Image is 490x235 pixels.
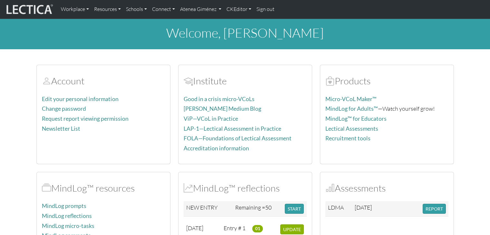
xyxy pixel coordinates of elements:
a: [PERSON_NAME] Medium Blog [184,105,261,112]
h2: Products [325,75,448,87]
a: Micro-VCoL Maker™ [325,96,377,102]
a: MindLog prompts [42,202,86,209]
span: Account [184,75,193,87]
img: lecticalive [5,3,53,15]
a: MindLog™ for Educators [325,115,387,122]
a: LAP-1—Lectical Assessment in Practice [184,125,281,132]
a: Lectical Assessments [325,125,378,132]
h2: Account [42,75,165,87]
a: Good in a crisis micro-VCoLs [184,96,255,102]
td: NEW ENTRY [184,201,233,217]
a: CKEditor [224,3,254,16]
a: Newsletter List [42,125,80,132]
h2: MindLog™ resources [42,183,165,194]
a: Change password [42,105,86,112]
span: 50 [265,204,272,211]
span: Products [325,75,335,87]
span: 01 [252,225,263,232]
a: MindLog reflections [42,212,92,219]
span: [DATE] [186,224,203,231]
a: Resources [91,3,123,16]
button: START [285,204,304,214]
span: Account [42,75,51,87]
h2: Assessments [325,183,448,194]
a: Schools [123,3,149,16]
a: MindLog micro-tasks [42,222,94,229]
a: Connect [149,3,178,16]
td: Remaining = [233,201,282,217]
span: UPDATE [283,227,301,232]
button: UPDATE [280,224,304,234]
button: REPORT [423,204,446,214]
a: Sign out [254,3,277,16]
span: MindLog [184,182,193,194]
a: MindLog for Adults™ [325,105,378,112]
span: Assessments [325,182,335,194]
a: FOLA—Foundations of Lectical Assessment [184,135,292,142]
span: [DATE] [355,204,372,211]
a: Recruitment tools [325,135,370,142]
a: Accreditation information [184,145,249,152]
a: ViP—VCoL in Practice [184,115,238,122]
a: Atenea Giménez [178,3,224,16]
span: MindLog™ resources [42,182,51,194]
p: —Watch yourself grow! [325,104,448,113]
a: Request report viewing permission [42,115,129,122]
h2: MindLog™ reflections [184,183,307,194]
a: Edit your personal information [42,96,119,102]
h2: Institute [184,75,307,87]
td: LDMA [325,201,352,217]
a: Workplace [58,3,91,16]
